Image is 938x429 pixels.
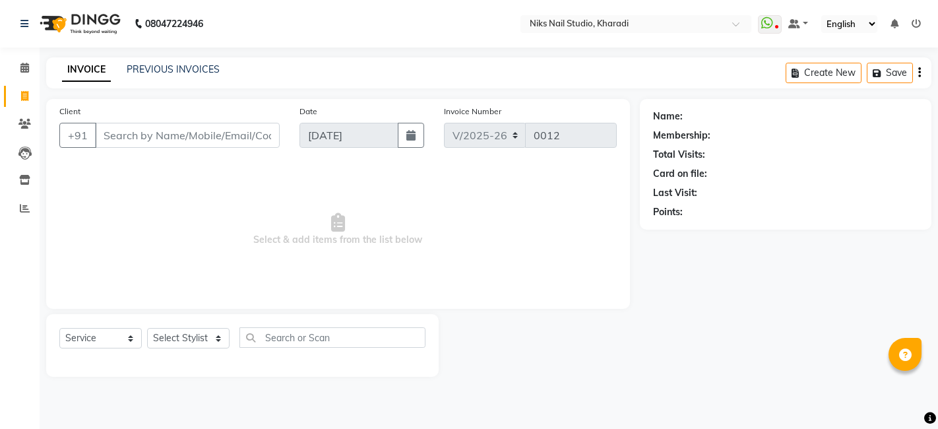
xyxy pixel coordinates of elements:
[59,106,80,117] label: Client
[127,63,220,75] a: PREVIOUS INVOICES
[786,63,861,83] button: Create New
[883,376,925,416] iframe: chat widget
[653,129,710,143] div: Membership:
[299,106,317,117] label: Date
[59,164,617,296] span: Select & add items from the list below
[145,5,203,42] b: 08047224946
[34,5,124,42] img: logo
[59,123,96,148] button: +91
[653,110,683,123] div: Name:
[653,167,707,181] div: Card on file:
[95,123,280,148] input: Search by Name/Mobile/Email/Code
[653,186,697,200] div: Last Visit:
[653,205,683,219] div: Points:
[239,327,425,348] input: Search or Scan
[444,106,501,117] label: Invoice Number
[62,58,111,82] a: INVOICE
[653,148,705,162] div: Total Visits:
[867,63,913,83] button: Save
